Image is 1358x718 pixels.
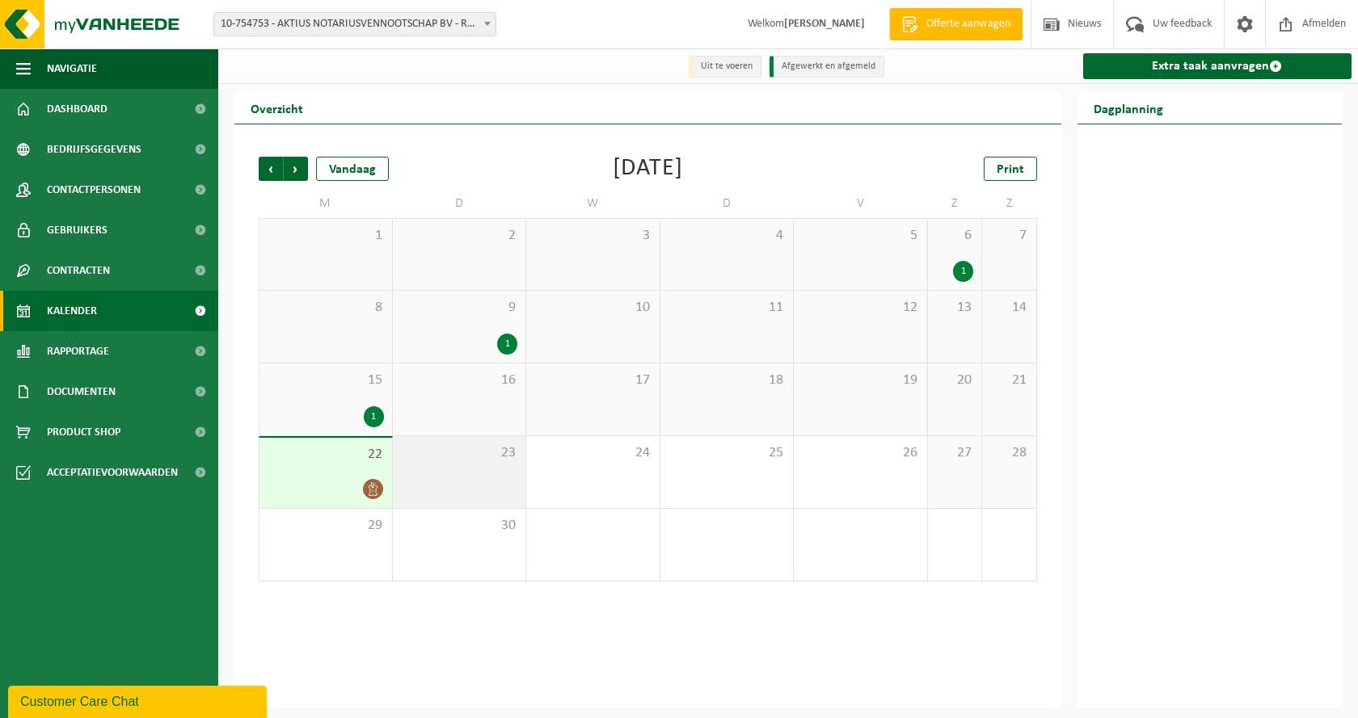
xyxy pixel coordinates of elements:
span: 19 [802,372,919,389]
span: 15 [268,372,384,389]
span: Vorige [259,157,283,181]
span: 21 [990,372,1027,389]
span: 26 [802,444,919,462]
span: 5 [802,227,919,245]
span: Navigatie [47,48,97,89]
span: 11 [668,299,786,317]
span: 25 [668,444,786,462]
span: 7 [990,227,1027,245]
span: 6 [936,227,973,245]
span: 10-754753 - AKTIUS NOTARIUSVENNOOTSCHAP BV - ROESELARE [213,12,496,36]
span: Acceptatievoorwaarden [47,452,178,493]
li: Afgewerkt en afgemeld [770,56,884,78]
div: Vandaag [316,157,389,181]
td: D [393,189,527,218]
div: 1 [497,334,517,355]
span: 27 [936,444,973,462]
a: Extra taak aanvragen [1083,53,1352,79]
div: 1 [953,261,973,282]
span: 29 [268,517,384,535]
span: 22 [268,446,384,464]
td: V [794,189,928,218]
span: 10 [534,299,652,317]
span: Rapportage [47,331,109,372]
span: 20 [936,372,973,389]
a: Print [984,157,1037,181]
li: Uit te voeren [689,56,761,78]
span: 18 [668,372,786,389]
span: 28 [990,444,1027,462]
a: Offerte aanvragen [889,8,1023,40]
span: Contracten [47,250,110,291]
span: Contactpersonen [47,170,141,210]
strong: [PERSON_NAME] [784,18,865,30]
td: Z [928,189,982,218]
span: 23 [401,444,518,462]
span: 17 [534,372,652,389]
span: 3 [534,227,652,245]
span: Documenten [47,372,116,412]
span: Dashboard [47,89,108,129]
span: 12 [802,299,919,317]
span: 24 [534,444,652,462]
span: Offerte aanvragen [922,16,1014,32]
div: 1 [364,406,384,427]
span: Print [997,163,1024,176]
span: 1 [268,227,384,245]
span: 9 [401,299,518,317]
span: 30 [401,517,518,535]
span: 16 [401,372,518,389]
span: Volgende [284,157,308,181]
span: 8 [268,299,384,317]
td: D [660,189,795,218]
iframe: chat widget [8,682,270,718]
span: Bedrijfsgegevens [47,129,141,170]
td: Z [982,189,1036,218]
span: Product Shop [47,412,120,452]
span: 13 [936,299,973,317]
span: 4 [668,227,786,245]
td: W [526,189,660,218]
div: [DATE] [613,157,683,181]
h2: Overzicht [234,92,319,124]
td: M [259,189,393,218]
span: 2 [401,227,518,245]
span: Kalender [47,291,97,331]
span: 10-754753 - AKTIUS NOTARIUSVENNOOTSCHAP BV - ROESELARE [214,13,496,36]
span: Gebruikers [47,210,108,250]
h2: Dagplanning [1078,92,1179,124]
span: 14 [990,299,1027,317]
